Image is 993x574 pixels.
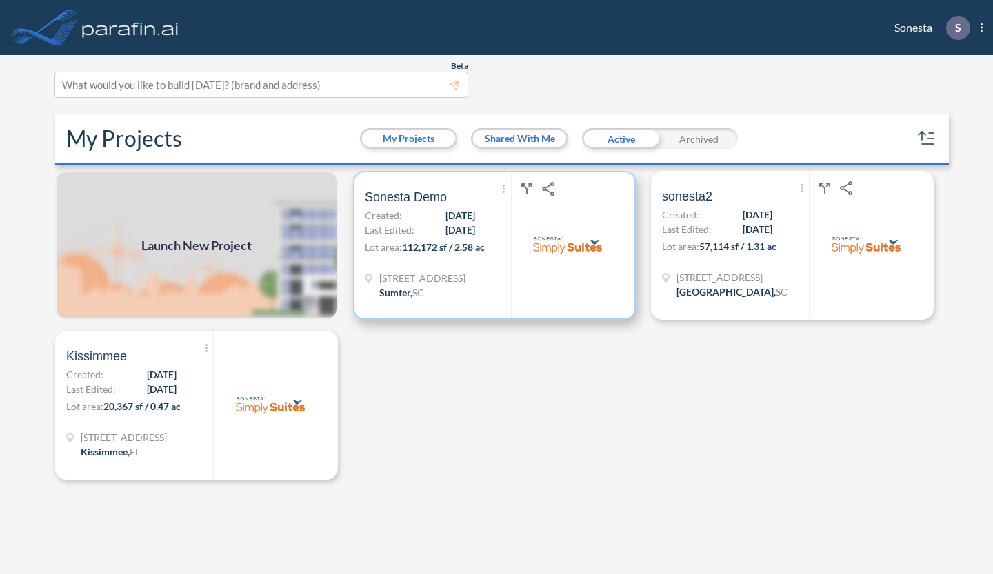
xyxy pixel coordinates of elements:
span: [DATE] [743,207,772,222]
button: sort [916,127,938,150]
div: Sonesta [874,16,983,40]
span: Lot area: [66,400,103,412]
span: [DATE] [445,223,475,237]
span: 112,172 sf / 2.58 ac [402,241,485,253]
img: logo [533,211,602,280]
span: [DATE] [445,208,475,223]
a: Sonesta DemoCreated:[DATE]Last Edited:[DATE]Lot area:112,172 sf / 2.58 ac[STREET_ADDRESS]Sumter,S... [348,171,645,320]
a: Launch New Project [55,171,338,320]
span: Last Edited: [66,382,116,396]
img: logo [832,211,901,280]
span: Kissimmee , [81,446,130,458]
div: Sumter, SC [379,285,424,300]
span: Last Edited: [365,223,414,237]
a: KissimmeeCreated:[DATE]Last Edited:[DATE]Lot area:20,367 sf / 0.47 ac[STREET_ADDRESS]Kissimmee,FL... [50,331,348,480]
span: Launch New Project [141,236,252,255]
img: add [55,171,338,320]
span: [DATE] [147,367,177,382]
span: Lot area: [662,240,699,252]
h2: My Projects [66,125,182,152]
span: SC [776,286,788,298]
span: 2935 Broad St [379,271,465,285]
a: sonesta2Created:[DATE]Last Edited:[DATE]Lot area:57,114 sf / 1.31 ac[STREET_ADDRESS][GEOGRAPHIC_D... [645,171,943,320]
span: 57,114 sf / 1.31 ac [699,240,776,252]
span: 92 Pleasant St [81,430,167,444]
button: Shared With Me [473,130,566,147]
img: logo [79,14,181,41]
span: SC [412,287,424,298]
span: Beta [451,61,468,72]
span: [DATE] [743,222,772,236]
div: Kissimmee, FL [81,444,140,459]
div: Simpsonville, SC [676,285,788,299]
div: Active [582,128,660,149]
span: Created: [66,367,103,382]
span: [GEOGRAPHIC_DATA] , [676,286,776,298]
div: Archived [660,128,738,149]
span: Sumter , [379,287,412,298]
span: FL [130,446,140,458]
span: Lot area: [365,241,402,253]
span: 20,367 sf / 0.47 ac [103,400,181,412]
span: Kissimmee [66,348,127,365]
span: [DATE] [147,382,177,396]
span: sonesta2 [662,188,712,205]
img: logo [236,371,305,440]
span: Created: [365,208,402,223]
span: Created: [662,207,699,222]
span: Last Edited: [662,222,712,236]
span: 2 Bridgeway Blvd [676,270,788,285]
button: My Projects [362,130,455,147]
span: Sonesta Demo [365,189,447,205]
p: S [955,21,961,34]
